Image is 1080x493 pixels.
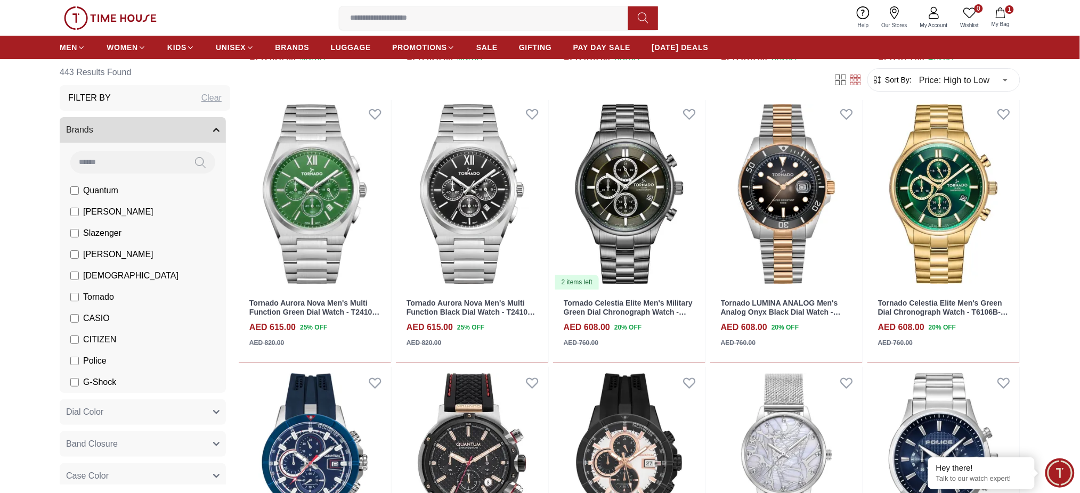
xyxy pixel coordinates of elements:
[83,227,121,240] span: Slazenger
[66,124,93,136] span: Brands
[564,299,693,325] a: Tornado Celestia Elite Men's Military Green Dial Chronograph Watch - T6106B-XBXH
[331,38,371,57] a: LUGGAGE
[70,378,79,387] input: G-Shock
[300,323,327,332] span: 25 % OFF
[555,275,599,290] div: 2 items left
[249,338,284,348] div: AED 820.00
[66,438,118,450] span: Band Closure
[954,4,985,31] a: 0Wishlist
[396,98,548,290] img: Tornado Aurora Nova Men's Multi Function Black Dial Watch - T24105-SBSB
[66,406,103,418] span: Dial Color
[721,299,841,325] a: Tornado LUMINA ANALOG Men's Analog Onyx Black Dial Watch - T22001-KBKB
[216,42,246,53] span: UNISEX
[60,399,226,425] button: Dial Color
[975,4,983,13] span: 0
[249,321,296,334] h4: AED 615.00
[956,21,983,29] span: Wishlist
[476,42,498,53] span: SALE
[872,75,912,85] button: Sort By:
[70,186,79,195] input: Quantum
[167,42,186,53] span: KIDS
[854,21,873,29] span: Help
[107,38,146,57] a: WOMEN
[60,117,226,143] button: Brands
[83,269,178,282] span: [DEMOGRAPHIC_DATA]
[721,338,756,348] div: AED 760.00
[70,293,79,301] input: Tornado
[68,92,111,104] h3: Filter By
[867,98,1020,290] img: Tornado Celestia Elite Men's Green Dial Chronograph Watch - T6106B-GBGH
[83,184,118,197] span: Quantum
[936,474,1027,483] p: Talk to our watch expert!
[249,299,380,325] a: Tornado Aurora Nova Men's Multi Function Green Dial Watch - T24105-SBSH
[851,4,875,31] a: Help
[564,321,610,334] h4: AED 608.00
[519,42,552,53] span: GIFTING
[167,38,194,57] a: KIDS
[878,338,913,348] div: AED 760.00
[772,323,799,332] span: 20 % OFF
[573,42,631,53] span: PAY DAY SALE
[407,338,441,348] div: AED 820.00
[883,75,912,85] span: Sort By:
[83,376,116,389] span: G-Shock
[216,38,254,57] a: UNISEX
[331,42,371,53] span: LUGGAGE
[201,92,222,104] div: Clear
[70,229,79,237] input: Slazenger
[614,323,641,332] span: 20 % OFF
[239,98,391,290] img: Tornado Aurora Nova Men's Multi Function Green Dial Watch - T24105-SBSH
[60,431,226,457] button: Band Closure
[60,60,230,85] h6: 443 Results Found
[60,38,85,57] a: MEN
[275,38,310,57] a: BRANDS
[1045,458,1075,488] div: Chat Widget
[710,98,863,290] img: Tornado LUMINA ANALOG Men's Analog Onyx Black Dial Watch - T22001-KBKB
[60,42,77,53] span: MEN
[107,42,138,53] span: WOMEN
[553,98,705,290] img: Tornado Celestia Elite Men's Military Green Dial Chronograph Watch - T6106B-XBXH
[83,291,114,303] span: Tornado
[573,38,631,57] a: PAY DAY SALE
[878,21,912,29] span: Our Stores
[64,6,157,30] img: ...
[457,323,484,332] span: 25 % OFF
[564,338,598,348] div: AED 760.00
[70,272,79,280] input: [DEMOGRAPHIC_DATA]
[916,21,952,29] span: My Account
[70,314,79,323] input: CASIO
[407,299,535,325] a: Tornado Aurora Nova Men's Multi Function Black Dial Watch - T24105-SBSB
[878,299,1009,325] a: Tornado Celestia Elite Men's Green Dial Chronograph Watch - T6106B-GBGH
[392,42,447,53] span: PROMOTIONS
[721,321,767,334] h4: AED 608.00
[985,5,1016,30] button: 1My Bag
[275,42,310,53] span: BRANDS
[83,248,153,261] span: [PERSON_NAME]
[553,98,705,290] a: Tornado Celestia Elite Men's Military Green Dial Chronograph Watch - T6106B-XBXH2 items left
[652,38,709,57] a: [DATE] DEALS
[912,65,1016,95] div: Price: High to Low
[70,357,79,365] input: Police
[83,206,153,218] span: [PERSON_NAME]
[66,470,109,482] span: Case Color
[70,208,79,216] input: [PERSON_NAME]
[878,321,924,334] h4: AED 608.00
[70,335,79,344] input: CITIZEN
[83,333,116,346] span: CITIZEN
[83,312,110,325] span: CASIO
[1005,5,1014,14] span: 1
[407,321,453,334] h4: AED 615.00
[70,250,79,259] input: [PERSON_NAME]
[519,38,552,57] a: GIFTING
[652,42,709,53] span: [DATE] DEALS
[987,20,1014,28] span: My Bag
[83,355,107,367] span: Police
[392,38,455,57] a: PROMOTIONS
[875,4,914,31] a: Our Stores
[60,463,226,489] button: Case Color
[929,323,956,332] span: 20 % OFF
